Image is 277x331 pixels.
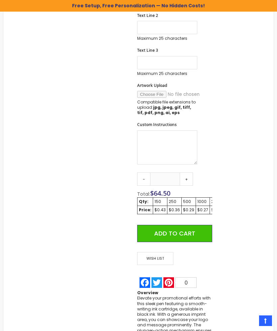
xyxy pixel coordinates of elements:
strong: Overview [137,290,158,296]
strong: jpg, jpeg, gif, tiff, tif, pdf, png, ai, eps [137,104,191,115]
a: Wish List [137,252,175,265]
span: Total: [137,191,150,197]
span: Custom Instructions [137,122,177,127]
p: Maximum 25 characters [137,71,197,76]
div: 500 [183,199,194,204]
div: $0.27 [197,207,208,213]
span: Artwork Upload [137,83,167,88]
span: Add to Cart [154,229,195,237]
button: Add to Cart [137,225,212,242]
div: $0.43 [154,207,166,213]
div: $0.36 [169,207,180,213]
span: $ [150,189,170,198]
div: $0.25 [211,207,223,213]
div: 250 [169,199,180,204]
div: $0.29 [183,207,194,213]
a: Pinterest0 [163,277,197,288]
span: Text Line 2 [137,13,158,18]
a: - [137,172,150,186]
div: 1000 [197,199,208,204]
a: Twitter [151,277,163,288]
p: Maximum 25 characters [137,36,197,41]
p: Compatible file extensions to upload: [137,99,197,116]
span: Wish List [137,252,173,265]
div: 150 [154,199,166,204]
a: Facebook [139,277,151,288]
div: 2500 [211,199,223,204]
a: Top [259,315,272,326]
span: 64.50 [154,189,170,198]
strong: Price: [139,207,151,213]
strong: Qty: [139,199,148,204]
span: Text Line 3 [137,47,158,53]
a: + [180,172,193,186]
span: 0 [185,280,188,286]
